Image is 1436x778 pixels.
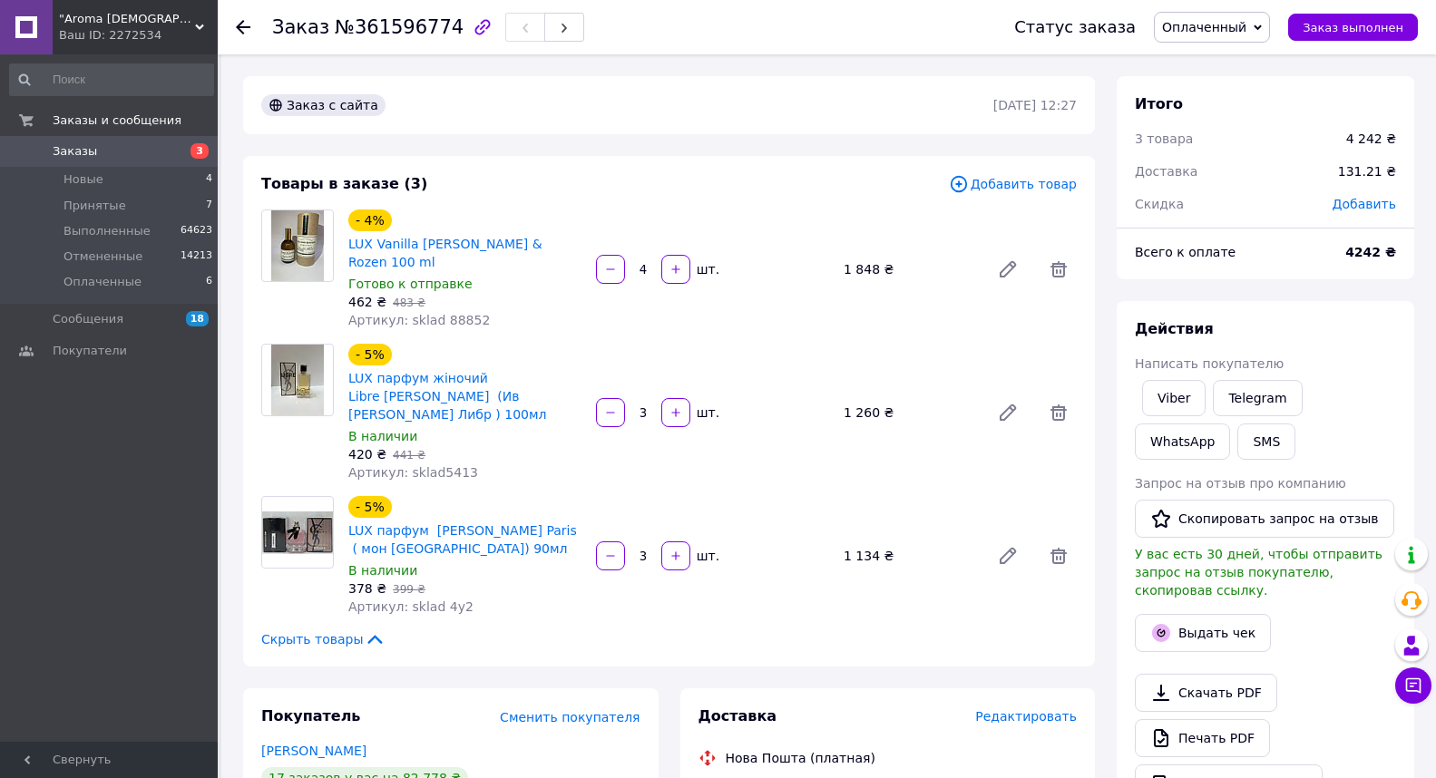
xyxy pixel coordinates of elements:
[692,547,721,565] div: шт.
[721,749,880,767] div: Нова Пошта (платная)
[348,371,546,422] a: LUX парфум жіночий Libre [PERSON_NAME] (Ив [PERSON_NAME] Либр ) 100мл
[63,274,142,290] span: Оплаченные
[348,523,577,556] a: LUX парфум [PERSON_NAME] Paris ( мон [GEOGRAPHIC_DATA]) 90мл
[348,599,474,614] span: Артикул: sklad 4y2
[1135,356,1284,371] span: Написать покупателю
[393,297,425,309] span: 483 ₴
[53,143,97,160] span: Заказы
[1135,547,1382,598] span: У вас есть 30 дней, чтобы отправить запрос на отзыв покупателю, скопировав ссылку.
[59,27,218,44] div: Ваш ID: 2272534
[53,343,127,359] span: Покупатели
[271,345,325,415] img: LUX парфум жіночий Libre Yves Saint Laurent (Ив Сен Лоран Либр ) 100мл
[990,394,1026,431] a: Редактировать
[1040,538,1077,574] span: Удалить
[1237,423,1295,460] button: SMS
[975,709,1077,724] span: Редактировать
[63,223,151,239] span: Выполненные
[1135,95,1183,112] span: Итого
[1040,394,1077,431] span: Удалить
[1135,131,1193,146] span: 3 товара
[53,311,123,327] span: Сообщения
[261,175,427,192] span: Товары в заказе (3)
[393,449,425,462] span: 441 ₴
[1135,719,1270,757] a: Печать PDF
[393,583,425,596] span: 399 ₴
[1135,476,1346,491] span: Запрос на отзыв про компанию
[348,465,478,480] span: Артикул: sklad5413
[9,63,214,96] input: Поиск
[1395,667,1431,704] button: Чат с покупателем
[993,98,1077,112] time: [DATE] 12:27
[53,112,181,129] span: Заказы и сообщения
[261,744,366,758] a: [PERSON_NAME]
[949,174,1077,194] span: Добавить товар
[836,543,982,569] div: 1 134 ₴
[335,16,464,38] span: №361596774
[1303,21,1403,34] span: Заказ выполнен
[1040,251,1077,287] span: Удалить
[1135,197,1184,211] span: Скидка
[348,563,417,578] span: В наличии
[348,209,392,231] div: - 4%
[698,707,777,725] span: Доставка
[1135,164,1197,179] span: Доставка
[63,171,103,188] span: Новые
[348,295,386,309] span: 462 ₴
[1014,18,1136,36] div: Статус заказа
[348,447,386,462] span: 420 ₴
[1327,151,1407,191] div: 131.21 ₴
[261,94,386,116] div: Заказ с сайта
[1135,245,1236,259] span: Всего к оплате
[236,18,250,36] div: Вернуться назад
[206,171,212,188] span: 4
[990,538,1026,574] a: Редактировать
[692,404,721,422] div: шт.
[348,277,473,291] span: Готово к отправке
[190,143,209,159] span: 3
[836,257,982,282] div: 1 848 ₴
[206,198,212,214] span: 7
[348,313,490,327] span: Артикул: sklad 88852
[1135,674,1277,712] a: Скачать PDF
[181,248,212,265] span: 14213
[186,311,209,326] span: 18
[348,429,417,443] span: В наличии
[348,496,392,518] div: - 5%
[271,210,323,281] img: LUX Vanilla Blend Zielinski & Rozen 100 ml
[348,581,386,596] span: 378 ₴
[348,237,542,269] a: LUX Vanilla [PERSON_NAME] & Rozen 100 ml
[1135,614,1271,652] button: Выдать чек
[262,511,333,554] img: LUX парфум Yves Saint Laurent Mon Paris ( мон париж) 90мл
[63,248,142,265] span: Отмененные
[272,16,329,38] span: Заказ
[1288,14,1418,41] button: Заказ выполнен
[1162,20,1246,34] span: Оплаченный
[1346,130,1396,148] div: 4 242 ₴
[261,707,360,725] span: Покупатель
[990,251,1026,287] a: Редактировать
[1135,423,1230,460] a: WhatsApp
[348,344,392,365] div: - 5%
[59,11,195,27] span: "Aroma Lady"
[261,630,386,648] span: Скрыть товары
[1142,380,1206,416] a: Viber
[1213,380,1302,416] a: Telegram
[692,260,721,278] div: шт.
[1135,500,1394,538] button: Скопировать запрос на отзыв
[63,198,126,214] span: Принятые
[1135,320,1214,337] span: Действия
[206,274,212,290] span: 6
[836,400,982,425] div: 1 260 ₴
[1345,245,1396,259] b: 4242 ₴
[181,223,212,239] span: 64623
[500,710,640,725] span: Сменить покупателя
[1333,197,1396,211] span: Добавить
